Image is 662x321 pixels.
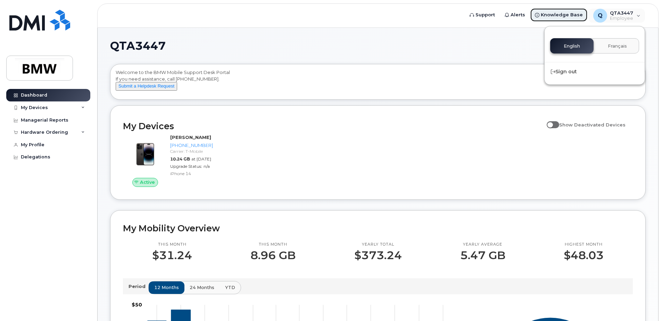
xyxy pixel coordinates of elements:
p: 8.96 GB [250,249,296,262]
div: Welcome to the BMW Mobile Support Desk Portal If you need assistance, call [PHONE_NUMBER]. [116,69,640,97]
span: QTA3447 [110,41,166,51]
iframe: Messenger Launcher [632,291,657,316]
div: Carrier: T-Mobile [170,148,241,154]
a: Submit a Helpdesk Request [116,83,177,89]
img: image20231002-3703462-njx0qo.jpeg [129,138,162,171]
p: This month [152,242,192,247]
div: Sign out [545,65,645,78]
strong: [PERSON_NAME] [170,134,211,140]
div: [PHONE_NUMBER] [170,142,241,149]
span: 10.24 GB [170,156,190,162]
span: n/a [204,164,210,169]
input: Show Deactivated Devices [547,118,552,124]
span: Upgrade Status: [170,164,202,169]
a: Active[PERSON_NAME][PHONE_NUMBER]Carrier: T-Mobile10.24 GBat [DATE]Upgrade Status:n/aiPhone 14 [123,134,244,187]
p: $31.24 [152,249,192,262]
tspan: $50 [132,302,142,308]
span: at [DATE] [191,156,211,162]
p: Period [129,283,148,290]
p: 5.47 GB [460,249,505,262]
span: Show Deactivated Devices [559,122,626,127]
p: Highest month [564,242,604,247]
p: Yearly average [460,242,505,247]
div: iPhone 14 [170,171,241,176]
p: This month [250,242,296,247]
h2: My Mobility Overview [123,223,633,233]
button: Submit a Helpdesk Request [116,82,177,91]
p: $48.03 [564,249,604,262]
span: 24 months [190,284,214,291]
span: Français [608,43,627,49]
p: Yearly total [354,242,402,247]
p: $373.24 [354,249,402,262]
span: YTD [225,284,235,291]
span: Active [140,179,155,186]
h2: My Devices [123,121,543,131]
